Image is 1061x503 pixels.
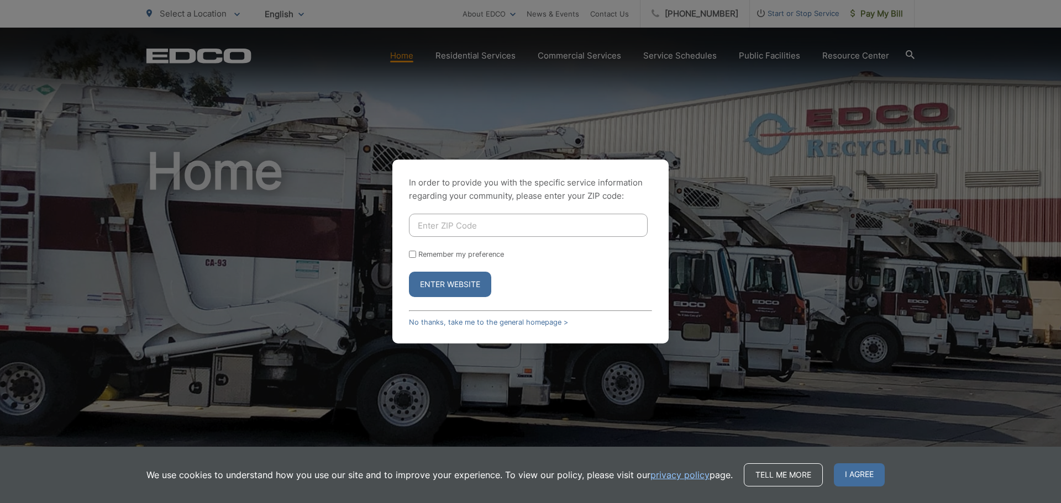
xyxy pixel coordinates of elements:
[650,468,710,481] a: privacy policy
[744,463,823,486] a: Tell me more
[409,318,568,326] a: No thanks, take me to the general homepage >
[409,214,648,237] input: Enter ZIP Code
[418,250,504,258] label: Remember my preference
[146,468,733,481] p: We use cookies to understand how you use our site and to improve your experience. To view our pol...
[409,176,652,203] p: In order to provide you with the specific service information regarding your community, please en...
[409,272,491,297] button: Enter Website
[834,463,885,486] span: I agree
